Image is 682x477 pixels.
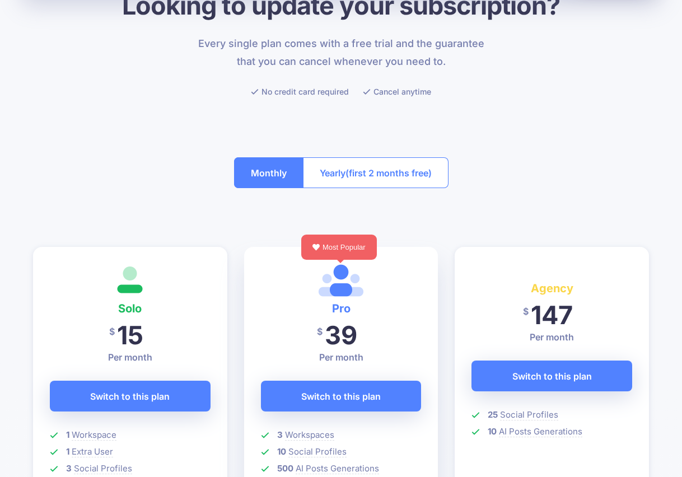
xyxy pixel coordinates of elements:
[66,446,69,457] b: 1
[296,463,379,474] span: AI Posts Generations
[512,367,592,385] span: Switch to this plan
[234,157,303,188] button: Monthly
[303,157,449,188] button: Yearly(first 2 months free)
[471,361,632,391] a: Switch to this plan
[488,409,498,420] b: 25
[471,330,632,344] p: Per month
[50,350,211,364] p: Per month
[191,35,491,71] p: Every single plan comes with a free trial and the guarantee that you can cancel whenever you need...
[345,164,432,182] span: (first 2 months free)
[288,446,347,457] span: Social Profiles
[66,429,69,440] b: 1
[117,320,143,350] span: 15
[251,85,349,99] li: No credit card required
[523,299,529,324] span: $
[50,381,211,411] a: Switch to this plan
[363,85,431,99] li: Cancel anytime
[471,279,632,297] h4: Agency
[531,300,573,330] span: 147
[261,381,422,411] a: Switch to this plan
[261,350,422,364] p: Per month
[285,429,334,441] span: Workspaces
[500,409,558,420] span: Social Profiles
[277,429,283,440] b: 3
[74,463,132,474] span: Social Profiles
[261,300,422,317] h4: Pro
[72,446,113,457] span: Extra User
[325,320,357,350] span: 39
[277,446,286,457] b: 10
[66,463,72,474] b: 3
[317,319,323,344] span: $
[50,300,211,317] h4: Solo
[90,387,170,405] span: Switch to this plan
[488,426,497,437] b: 10
[301,235,377,260] div: Most Popular
[109,319,115,344] span: $
[277,463,293,474] b: 500
[72,429,116,441] span: Workspace
[301,387,381,405] span: Switch to this plan
[499,426,582,437] span: AI Posts Generations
